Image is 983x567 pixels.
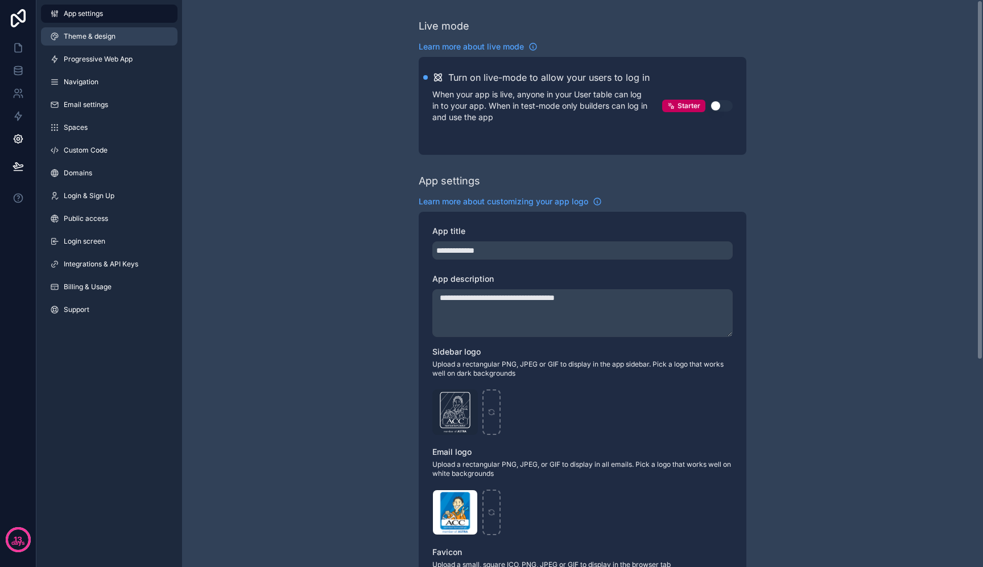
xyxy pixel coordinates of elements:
[432,360,733,378] span: Upload a rectangular PNG, JPEG or GIF to display in the app sidebar. Pick a logo that works well ...
[419,41,538,52] a: Learn more about live mode
[64,237,105,246] span: Login screen
[41,118,177,137] a: Spaces
[41,27,177,46] a: Theme & design
[41,255,177,273] a: Integrations & API Keys
[432,460,733,478] span: Upload a rectangular PNG, JPEG, or GIF to display in all emails. Pick a logo that works well on w...
[41,209,177,228] a: Public access
[41,164,177,182] a: Domains
[678,101,700,110] span: Starter
[64,77,98,87] span: Navigation
[41,187,177,205] a: Login & Sign Up
[41,73,177,91] a: Navigation
[432,347,481,356] span: Sidebar logo
[11,539,25,548] p: days
[41,278,177,296] a: Billing & Usage
[64,282,111,291] span: Billing & Usage
[41,5,177,23] a: App settings
[64,191,114,200] span: Login & Sign Up
[14,534,22,545] p: 13
[64,123,88,132] span: Spaces
[41,141,177,159] a: Custom Code
[64,146,108,155] span: Custom Code
[64,100,108,109] span: Email settings
[41,232,177,250] a: Login screen
[419,18,469,34] div: Live mode
[64,55,133,64] span: Progressive Web App
[64,305,89,314] span: Support
[41,50,177,68] a: Progressive Web App
[419,196,602,207] a: Learn more about customizing your app logo
[64,9,103,18] span: App settings
[41,96,177,114] a: Email settings
[41,301,177,319] a: Support
[432,274,494,283] span: App description
[432,547,462,557] span: Favicon
[64,169,92,178] span: Domains
[64,260,138,269] span: Integrations & API Keys
[432,226,465,236] span: App title
[64,214,108,223] span: Public access
[419,173,480,189] div: App settings
[448,71,650,84] h2: Turn on live-mode to allow your users to log in
[64,32,115,41] span: Theme & design
[432,89,662,123] p: When your app is live, anyone in your User table can log in to your app. When in test-mode only b...
[419,41,524,52] span: Learn more about live mode
[419,196,588,207] span: Learn more about customizing your app logo
[432,447,472,457] span: Email logo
